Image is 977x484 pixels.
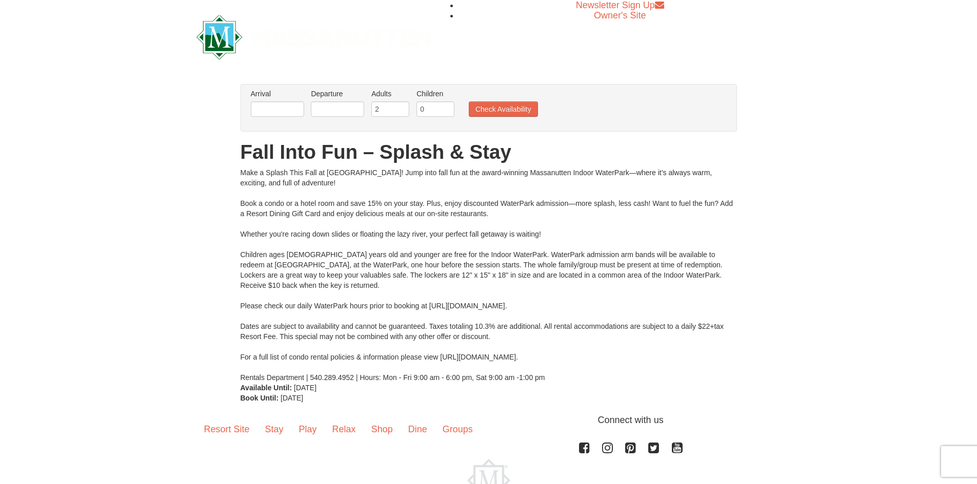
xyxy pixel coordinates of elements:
[325,413,364,445] a: Relax
[257,413,291,445] a: Stay
[435,413,481,445] a: Groups
[311,89,364,99] label: Departure
[291,413,325,445] a: Play
[241,167,737,383] div: Make a Splash This Fall at [GEOGRAPHIC_DATA]! Jump into fall fun at the award-winning Massanutten...
[196,413,781,427] p: Connect with us
[251,89,304,99] label: Arrival
[241,394,279,402] strong: Book Until:
[241,142,737,162] h1: Fall Into Fun – Splash & Stay
[469,101,538,117] button: Check Availability
[281,394,303,402] span: [DATE]
[196,15,431,59] img: Massanutten Resort Logo
[241,384,292,392] strong: Available Until:
[371,89,409,99] label: Adults
[364,413,401,445] a: Shop
[196,24,431,48] a: Massanutten Resort
[416,89,454,99] label: Children
[294,384,316,392] span: [DATE]
[196,413,257,445] a: Resort Site
[594,10,646,20] a: Owner's Site
[401,413,435,445] a: Dine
